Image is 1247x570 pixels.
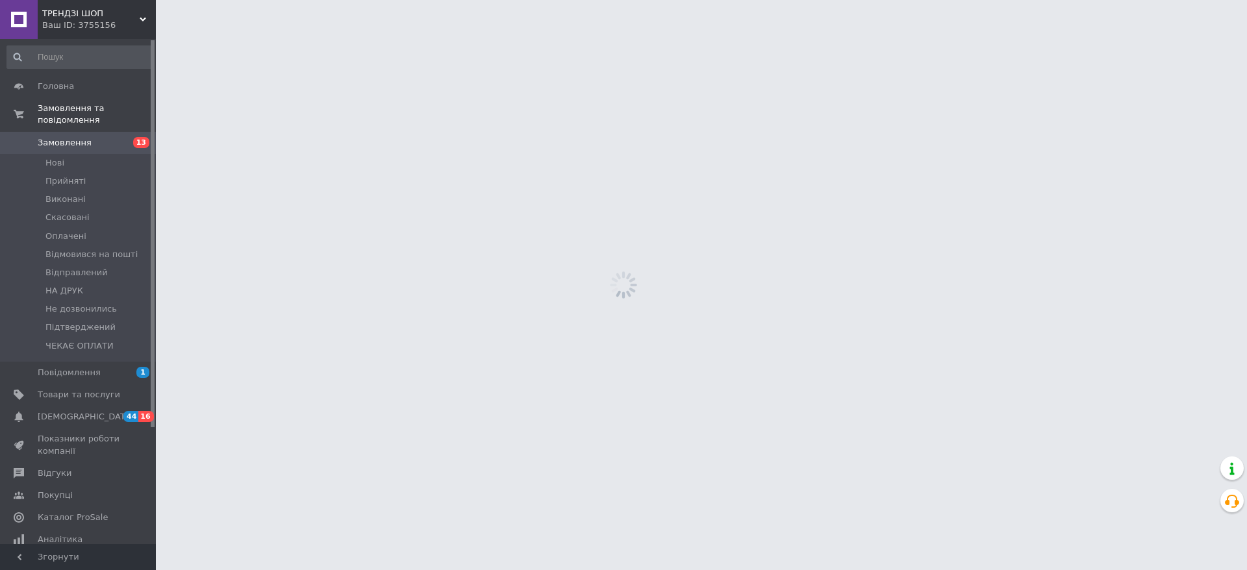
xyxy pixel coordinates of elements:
span: Замовлення [38,137,92,149]
span: ЧЕКАЄ ОПЛАТИ [45,340,114,352]
span: Оплачені [45,230,86,242]
span: Відмовився на пошті [45,249,138,260]
span: 1 [136,367,149,378]
span: Покупці [38,489,73,501]
input: Пошук [6,45,153,69]
span: Прийняті [45,175,86,187]
span: Нові [45,157,64,169]
span: Не дозвонились [45,303,117,315]
div: Ваш ID: 3755156 [42,19,156,31]
span: Показники роботи компанії [38,433,120,456]
span: Каталог ProSale [38,512,108,523]
span: Аналітика [38,534,82,545]
span: НА ДРУК [45,285,83,297]
span: Повідомлення [38,367,101,378]
span: Головна [38,81,74,92]
span: Відправлений [45,267,108,279]
span: ТРЕНДЗІ ШОП [42,8,140,19]
span: Товари та послуги [38,389,120,401]
span: Виконані [45,193,86,205]
span: Замовлення та повідомлення [38,103,156,126]
span: 13 [133,137,149,148]
span: Скасовані [45,212,90,223]
span: Підтверджений [45,321,116,333]
span: 16 [138,411,153,422]
span: [DEMOGRAPHIC_DATA] [38,411,134,423]
span: 44 [123,411,138,422]
span: Відгуки [38,467,71,479]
